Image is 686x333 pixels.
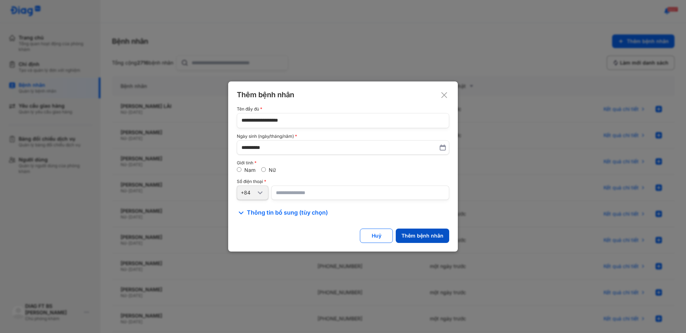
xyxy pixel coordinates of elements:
[237,160,449,165] div: Giới tính
[237,107,449,112] div: Tên đầy đủ
[241,189,256,196] div: +84
[247,208,328,217] span: Thông tin bổ sung (tùy chọn)
[237,179,449,184] div: Số điện thoại
[401,233,443,239] div: Thêm bệnh nhân
[269,167,276,173] label: Nữ
[237,90,449,99] div: Thêm bệnh nhân
[237,134,449,139] div: Ngày sinh (ngày/tháng/năm)
[360,229,393,243] button: Huỷ
[244,167,255,173] label: Nam
[396,229,449,243] button: Thêm bệnh nhân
